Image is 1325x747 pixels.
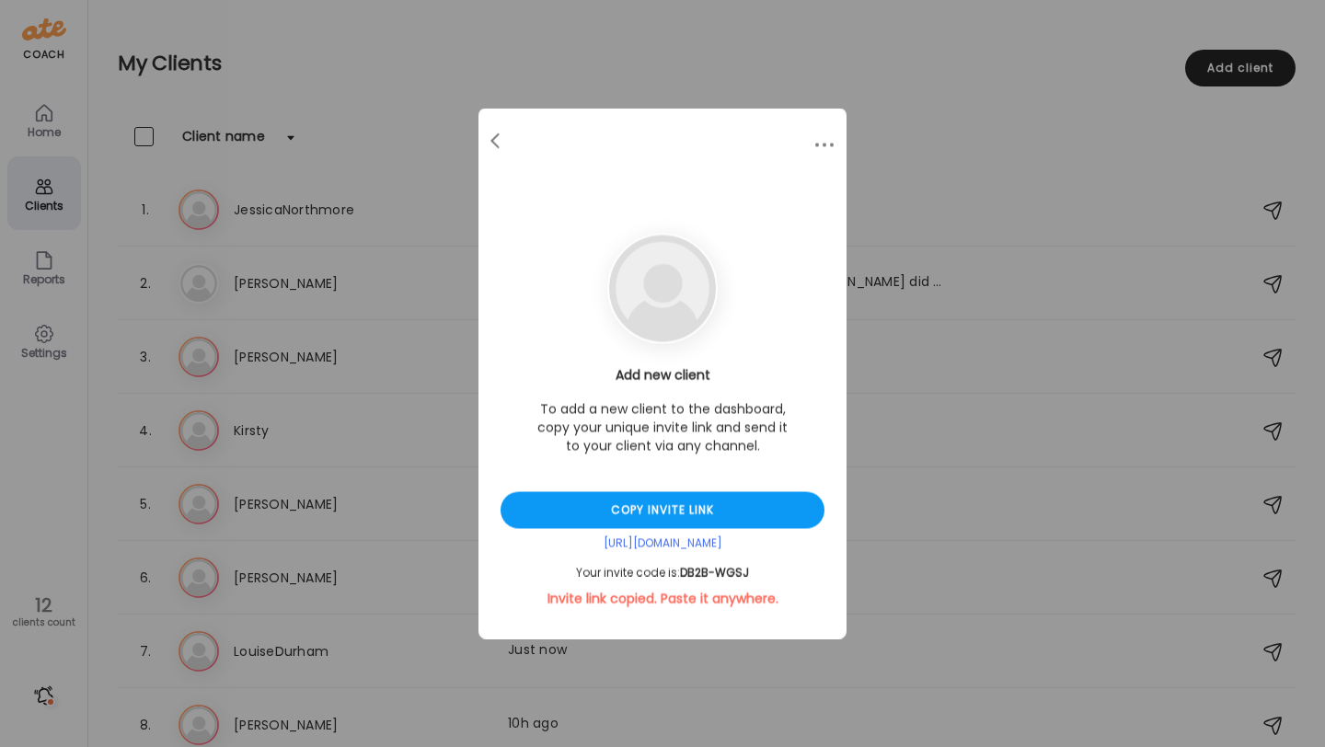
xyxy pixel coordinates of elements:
[501,536,824,551] div: [URL][DOMAIN_NAME]
[501,566,824,580] div: Your invite code is:
[534,400,791,455] p: To add a new client to the dashboard, copy your unique invite link and send it to your client via...
[680,565,749,580] span: DB2B-WGSJ
[501,492,824,529] div: Copy invite link
[609,236,716,342] img: bg-avatar-default.svg
[501,590,824,608] div: Invite link copied. Paste it anywhere.
[501,366,824,385] h3: Add new client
